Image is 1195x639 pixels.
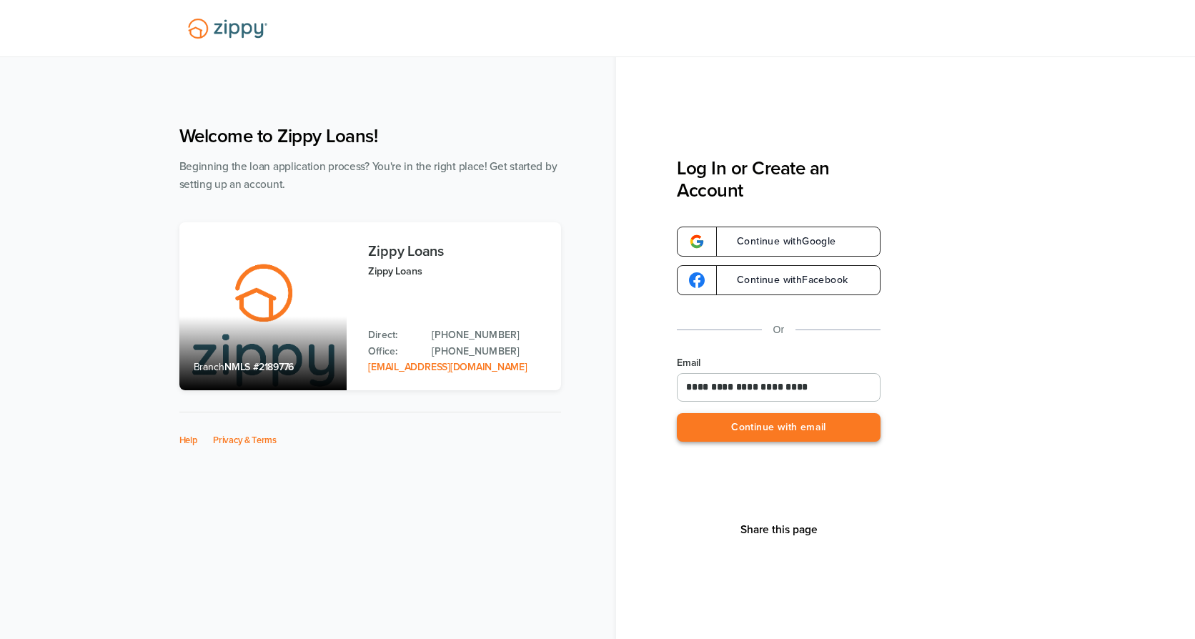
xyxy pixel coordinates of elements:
span: Continue with Facebook [723,275,848,285]
a: Help [179,435,198,446]
label: Email [677,356,881,370]
a: Email Address: zippyguide@zippymh.com [368,361,527,373]
span: NMLS #2189776 [224,361,294,373]
span: Continue with Google [723,237,836,247]
a: Office Phone: 512-975-2947 [432,344,546,360]
img: google-logo [689,234,705,249]
p: Or [773,321,785,339]
img: Lender Logo [179,12,276,45]
a: google-logoContinue withGoogle [677,227,881,257]
span: Beginning the loan application process? You're in the right place! Get started by setting up an a... [179,160,557,191]
h3: Log In or Create an Account [677,157,881,202]
a: Direct Phone: 512-975-2947 [432,327,546,343]
button: Share This Page [736,522,822,537]
img: google-logo [689,272,705,288]
a: google-logoContinue withFacebook [677,265,881,295]
button: Continue with email [677,413,881,442]
input: Email Address [677,373,881,402]
p: Office: [368,344,417,360]
a: Privacy & Terms [213,435,277,446]
h3: Zippy Loans [368,244,546,259]
span: Branch [194,361,225,373]
p: Zippy Loans [368,263,546,279]
h1: Welcome to Zippy Loans! [179,125,561,147]
p: Direct: [368,327,417,343]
